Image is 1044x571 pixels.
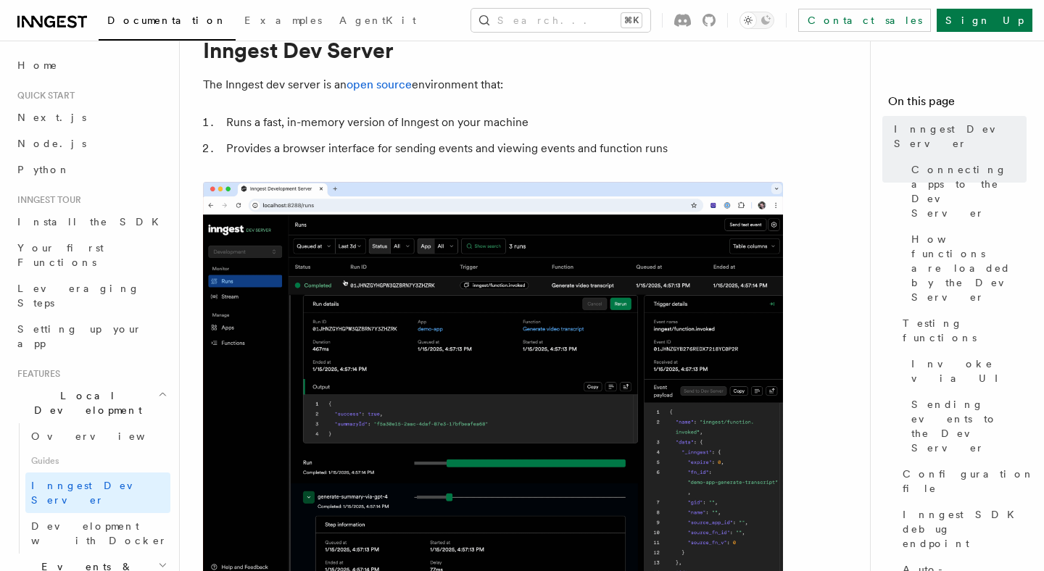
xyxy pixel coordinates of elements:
[17,112,86,123] span: Next.js
[12,194,81,206] span: Inngest tour
[12,383,170,423] button: Local Development
[17,242,104,268] span: Your first Functions
[17,164,70,175] span: Python
[222,138,783,159] li: Provides a browser interface for sending events and viewing events and function runs
[99,4,236,41] a: Documentation
[339,14,416,26] span: AgentKit
[903,467,1035,496] span: Configuration file
[897,310,1027,351] a: Testing functions
[906,391,1027,461] a: Sending events to the Dev Server
[236,4,331,39] a: Examples
[12,275,170,316] a: Leveraging Steps
[903,316,1027,345] span: Testing functions
[244,14,322,26] span: Examples
[17,283,140,309] span: Leveraging Steps
[17,323,142,349] span: Setting up your app
[107,14,227,26] span: Documentation
[621,13,642,28] kbd: ⌘K
[12,368,60,380] span: Features
[12,423,170,554] div: Local Development
[911,162,1027,220] span: Connecting apps to the Dev Server
[906,157,1027,226] a: Connecting apps to the Dev Server
[331,4,425,39] a: AgentKit
[25,513,170,554] a: Development with Docker
[798,9,931,32] a: Contact sales
[31,430,181,442] span: Overview
[12,316,170,357] a: Setting up your app
[25,423,170,449] a: Overview
[12,104,170,130] a: Next.js
[17,216,167,228] span: Install the SDK
[347,78,412,91] a: open source
[12,157,170,183] a: Python
[937,9,1032,32] a: Sign Up
[906,351,1027,391] a: Invoke via UI
[12,209,170,235] a: Install the SDK
[31,480,155,506] span: Inngest Dev Server
[17,138,86,149] span: Node.js
[906,226,1027,310] a: How functions are loaded by the Dev Server
[17,58,58,72] span: Home
[222,112,783,133] li: Runs a fast, in-memory version of Inngest on your machine
[888,93,1027,116] h4: On this page
[12,388,158,417] span: Local Development
[203,37,783,63] h1: Inngest Dev Server
[12,235,170,275] a: Your first Functions
[12,130,170,157] a: Node.js
[911,357,1027,385] span: Invoke via UI
[471,9,650,32] button: Search...⌘K
[25,472,170,513] a: Inngest Dev Server
[894,122,1027,151] span: Inngest Dev Server
[25,449,170,472] span: Guides
[897,461,1027,501] a: Configuration file
[911,232,1027,304] span: How functions are loaded by the Dev Server
[903,507,1027,551] span: Inngest SDK debug endpoint
[897,501,1027,557] a: Inngest SDK debug endpoint
[739,12,774,29] button: Toggle dark mode
[888,116,1027,157] a: Inngest Dev Server
[911,397,1027,455] span: Sending events to the Dev Server
[31,520,167,546] span: Development with Docker
[203,75,783,95] p: The Inngest dev server is an environment that:
[12,90,75,101] span: Quick start
[12,52,170,78] a: Home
